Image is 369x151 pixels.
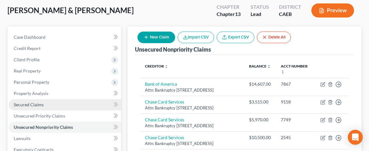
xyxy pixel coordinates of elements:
[145,141,239,147] div: Attn: Bankruptcy [STREET_ADDRESS]
[281,70,285,74] i: unfold_more
[281,134,310,141] div: 2545
[348,130,363,145] div: Open Intercom Messenger
[281,81,310,87] div: 7867
[217,3,241,11] div: Chapter
[249,134,271,141] div: $10,500.00
[14,124,73,130] span: Unsecured Nonpriority Claims
[14,136,31,141] span: Lawsuits
[267,65,271,68] i: unfold_more
[7,6,134,15] span: [PERSON_NAME] & [PERSON_NAME]
[9,110,121,122] a: Unsecured Priority Claims
[9,43,121,54] a: Credit Report
[145,117,184,122] a: Chase Card Services
[9,99,121,110] a: Secured Claims
[249,99,271,105] div: $3,515.00
[9,88,121,99] a: Property Analysis
[145,123,239,129] div: Attn: Bankruptcy [STREET_ADDRESS]
[14,57,40,62] span: Client Profile
[279,3,301,11] div: District
[257,32,291,43] button: Delete All
[14,68,41,73] span: Real Property
[165,65,168,68] i: unfold_more
[9,122,121,133] a: Unsecured Nonpriority Claims
[145,99,184,104] a: Chase Card Services
[281,99,310,105] div: 9158
[249,117,271,123] div: $5,970.00
[14,113,65,118] span: Unsecured Priority Claims
[14,34,46,40] span: Case Dashboard
[251,3,269,11] div: Status
[281,117,310,123] div: 7749
[251,11,269,18] div: Lead
[178,32,214,43] button: Import CSV
[145,105,239,111] div: Attn: Bankruptcy [STREET_ADDRESS]
[249,64,271,68] a: Balance unfold_more
[137,32,175,43] button: New Claim
[14,102,44,107] span: Secured Claims
[9,133,121,144] a: Lawsuits
[145,87,239,93] div: Attn: Bankruptcy [STREET_ADDRESS]
[9,32,121,43] a: Case Dashboard
[311,3,354,18] button: Preview
[281,64,308,74] a: Acct Number unfold_more
[217,11,241,18] div: Chapter
[279,11,301,18] div: CAEB
[217,32,254,43] a: Export CSV
[14,79,49,85] span: Personal Property
[14,46,41,51] span: Credit Report
[14,91,48,96] span: Property Analysis
[145,81,177,87] a: Bank of America
[145,64,168,68] a: Creditor unfold_more
[235,11,241,17] span: 13
[249,81,271,87] div: $14,607.00
[135,46,211,53] div: Unsecured Nonpriority Claims
[145,135,184,140] a: Chase Card Services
